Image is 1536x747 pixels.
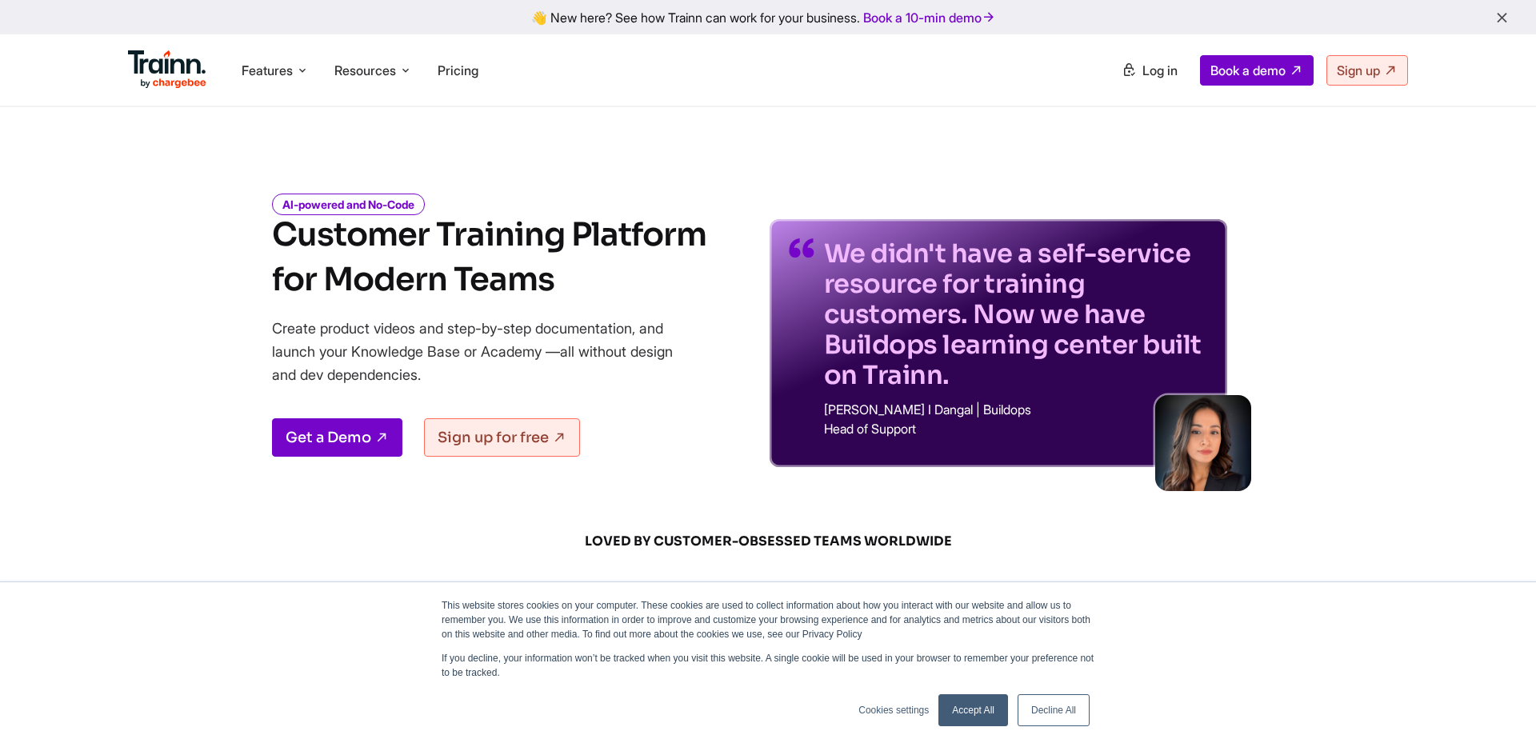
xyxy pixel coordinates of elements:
[272,418,402,457] a: Get a Demo
[438,62,478,78] a: Pricing
[442,651,1094,680] p: If you decline, your information won’t be tracked when you visit this website. A single cookie wi...
[1200,55,1314,86] a: Book a demo
[1326,55,1408,86] a: Sign up
[824,403,1208,416] p: [PERSON_NAME] I Dangal | Buildops
[860,6,999,29] a: Book a 10-min demo
[334,62,396,79] span: Resources
[242,62,293,79] span: Features
[384,533,1152,550] span: LOVED BY CUSTOMER-OBSESSED TEAMS WORLDWIDE
[1018,694,1090,726] a: Decline All
[442,598,1094,641] p: This website stores cookies on your computer. These cookies are used to collect information about...
[1142,62,1178,78] span: Log in
[424,418,580,457] a: Sign up for free
[128,50,206,89] img: Trainn Logo
[789,238,814,258] img: quotes-purple.41a7099.svg
[272,317,696,386] p: Create product videos and step-by-step documentation, and launch your Knowledge Base or Academy —...
[10,10,1526,25] div: 👋 New here? See how Trainn can work for your business.
[1155,395,1251,491] img: sabina-buildops.d2e8138.png
[938,694,1008,726] a: Accept All
[1112,56,1187,85] a: Log in
[858,703,929,717] a: Cookies settings
[1337,62,1380,78] span: Sign up
[272,213,706,302] h1: Customer Training Platform for Modern Teams
[1210,62,1286,78] span: Book a demo
[272,194,425,215] i: AI-powered and No-Code
[824,422,1208,435] p: Head of Support
[824,238,1208,390] p: We didn't have a self-service resource for training customers. Now we have Buildops learning cent...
